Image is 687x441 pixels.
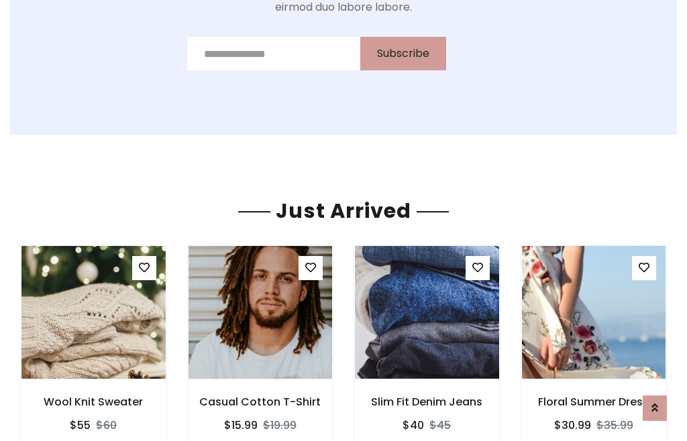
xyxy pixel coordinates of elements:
[360,37,446,70] button: Subscribe
[263,418,297,433] del: $19.99
[554,419,591,432] h6: $30.99
[188,395,333,408] h6: Casual Cotton T-Shirt
[596,418,633,433] del: $35.99
[429,418,451,433] del: $45
[224,419,258,432] h6: $15.99
[403,419,424,432] h6: $40
[270,196,417,225] span: Just Arrived
[96,418,117,433] del: $60
[354,395,500,408] h6: Slim Fit Denim Jeans
[70,419,91,432] h6: $55
[521,395,667,408] h6: Floral Summer Dress
[21,395,166,408] h6: Wool Knit Sweater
